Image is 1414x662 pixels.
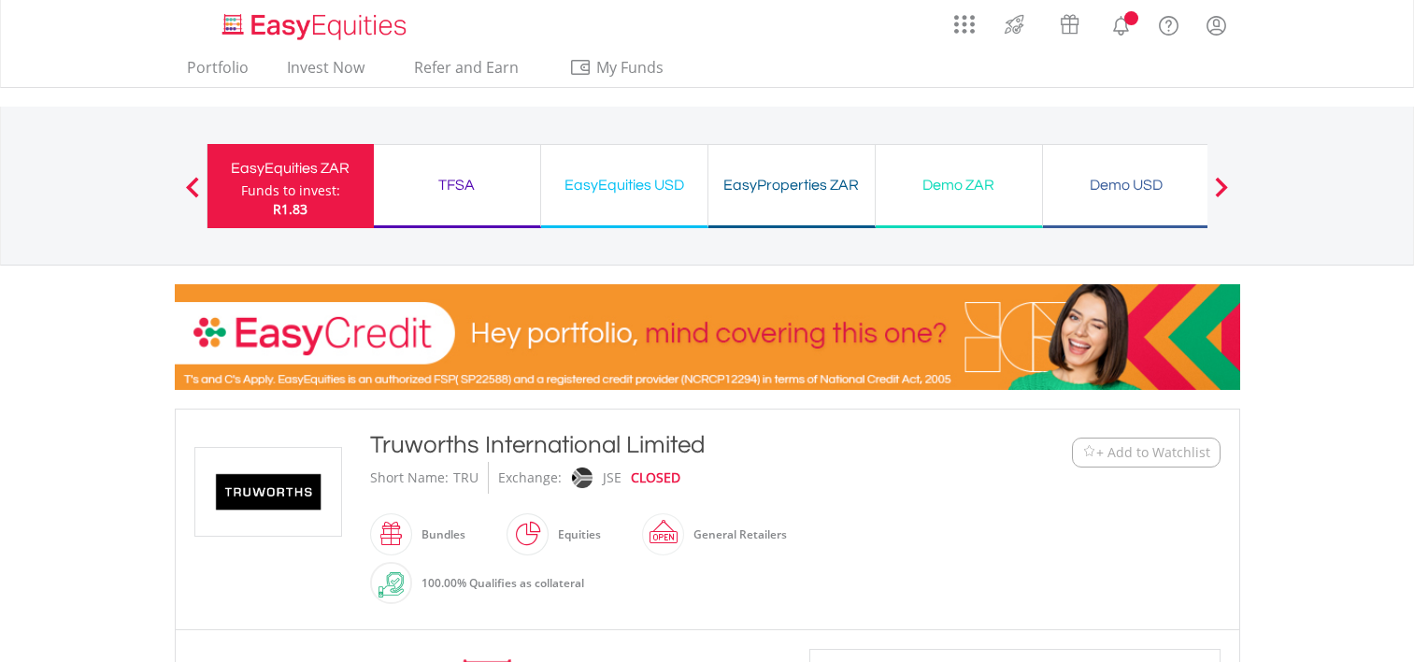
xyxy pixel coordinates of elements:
[552,172,696,198] div: EasyEquities USD
[1054,172,1198,198] div: Demo USD
[219,155,363,181] div: EasyEquities ZAR
[603,462,621,494] div: JSE
[1145,5,1193,42] a: FAQ's and Support
[720,172,864,198] div: EasyProperties ZAR
[273,200,307,218] span: R1.83
[1042,5,1097,39] a: Vouchers
[1096,443,1210,462] span: + Add to Watchlist
[179,58,256,87] a: Portfolio
[942,5,987,35] a: AppsGrid
[498,462,562,494] div: Exchange:
[370,462,449,494] div: Short Name:
[219,11,414,42] img: EasyEquities_Logo.png
[395,58,538,87] a: Refer and Earn
[378,572,404,597] img: collateral-qualifying-green.svg
[549,512,601,557] div: Equities
[887,172,1031,198] div: Demo ZAR
[569,55,692,79] span: My Funds
[175,284,1240,390] img: EasyCredit Promotion Banner
[279,58,372,87] a: Invest Now
[1072,438,1221,468] button: Watchlist + Add to Watchlist
[215,5,414,42] a: Home page
[421,575,584,591] span: 100.00% Qualifies as collateral
[1193,5,1240,46] a: My Profile
[385,172,529,198] div: TFSA
[954,14,975,35] img: grid-menu-icon.svg
[453,462,478,494] div: TRU
[571,468,592,488] img: jse.png
[241,181,340,200] div: Funds to invest:
[631,462,680,494] div: CLOSED
[174,186,211,205] button: Previous
[684,512,787,557] div: General Retailers
[412,512,465,557] div: Bundles
[1203,186,1240,205] button: Next
[414,57,519,78] span: Refer and Earn
[999,9,1030,39] img: thrive-v2.svg
[370,428,957,462] div: Truworths International Limited
[1054,9,1085,39] img: vouchers-v2.svg
[198,448,338,536] img: EQU.ZA.TRU.png
[1082,445,1096,459] img: Watchlist
[1097,5,1145,42] a: Notifications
